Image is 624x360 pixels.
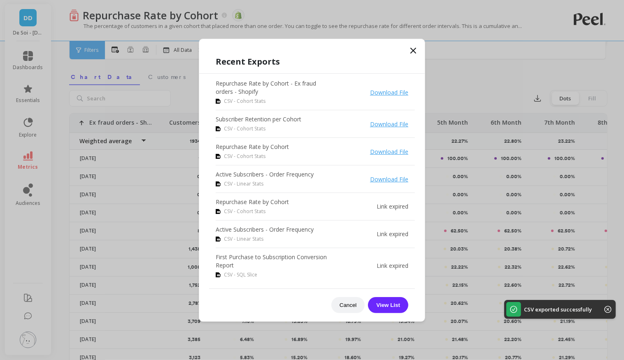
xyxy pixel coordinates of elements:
[224,208,265,215] span: CSV - Cohort Stats
[216,99,221,104] img: csv icon
[224,180,263,188] span: CSV - Linear Stats
[216,181,221,186] img: csv icon
[377,230,408,238] p: Link expired
[216,225,314,234] p: Active Subscribers - Order Frequency
[331,297,365,313] button: Cancel
[216,56,408,68] h1: Recent Exports
[377,262,408,270] p: Link expired
[216,253,331,269] p: First Purchase to Subscription Conversion Report
[216,115,301,123] p: Subscriber Retention per Cohort
[524,306,592,313] p: CSV exported successfully
[224,98,265,105] span: CSV - Cohort Stats
[224,153,265,160] span: CSV - Cohort Stats
[216,170,314,179] p: Active Subscribers - Order Frequency
[216,237,221,242] img: csv icon
[216,126,221,131] img: csv icon
[224,235,263,243] span: CSV - Linear Stats
[377,202,408,211] p: Link expired
[216,143,289,151] p: Repurchase Rate by Cohort
[370,148,408,156] a: Download File
[224,271,257,279] span: CSV - SQL Slice
[370,175,408,183] a: Download File
[216,272,221,277] img: csv icon
[216,209,221,214] img: csv icon
[224,125,265,132] span: CSV - Cohort Stats
[216,79,331,96] p: Repurchase Rate by Cohort - Ex fraud orders - Shopify
[368,297,408,313] button: View List
[216,154,221,159] img: csv icon
[370,120,408,128] a: Download File
[216,198,289,206] p: Repurchase Rate by Cohort
[370,88,408,96] a: Download File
